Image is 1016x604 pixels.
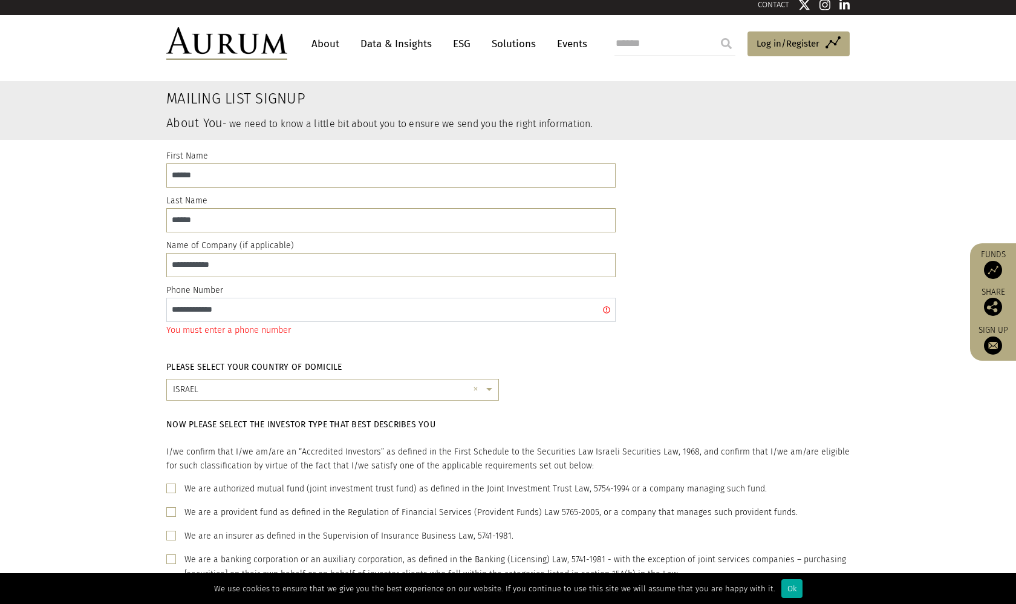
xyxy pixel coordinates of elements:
div: You must enter a phone number [166,323,616,337]
label: We are authorized mutual fund (joint investment trust fund) as defined in the Joint Investment Tr... [184,482,767,496]
label: We are a provident fund as defined in the Regulation of Financial Services (Provident Funds) Law ... [184,505,798,520]
span: Log in/Register [757,36,819,51]
a: Solutions [486,33,542,55]
label: We are an insurer as defined in the Supervision of Insurance Business Law, 5741-1981. [184,529,513,543]
a: Events [551,33,587,55]
h5: Please select your country of domicile [166,361,499,373]
label: Last Name [166,194,207,208]
a: ESG [447,33,477,55]
a: Sign up [976,325,1010,355]
h5: Now please select the investor type that best describes you [166,419,850,430]
input: Submit [714,31,738,56]
a: Log in/Register [747,31,850,57]
div: Share [976,288,1010,316]
a: Data & Insights [354,33,438,55]
a: Funds [976,249,1010,279]
small: - we need to know a little bit about you to ensure we send you the right information. [223,118,592,130]
div: Ok [781,579,803,598]
img: Aurum [166,27,287,60]
a: About [305,33,345,55]
label: Phone Number [166,283,223,298]
h2: Mailing List Signup [166,90,733,108]
img: Sign up to our newsletter [984,336,1002,355]
img: Access Funds [984,261,1002,279]
h3: About You [166,117,733,129]
label: Name of Company (if applicable) [166,238,294,253]
label: We are a banking corporation or an auxiliary corporation, as defined in the Banking (Licensing) L... [184,553,850,582]
label: First Name [166,149,208,163]
span: Clear all [473,383,483,396]
img: Share this post [984,298,1002,316]
p: I/we confirm that I/we am/are an “Accredited Investors” as defined in the First Schedule to the S... [166,445,850,473]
